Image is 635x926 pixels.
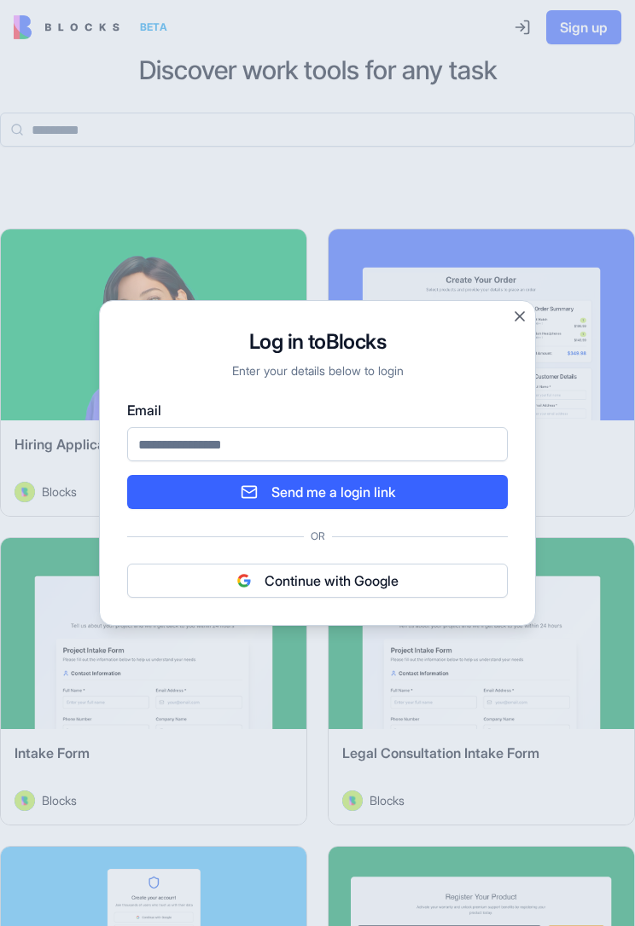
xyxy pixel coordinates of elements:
[127,475,508,509] button: Send me a login link
[127,564,508,598] button: Continue with Google
[237,574,251,587] img: google logo
[127,362,508,379] p: Enter your details below to login
[127,400,508,420] label: Email
[127,328,508,356] h1: Log in to Blocks
[304,530,332,543] span: Or
[511,308,528,325] button: Close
